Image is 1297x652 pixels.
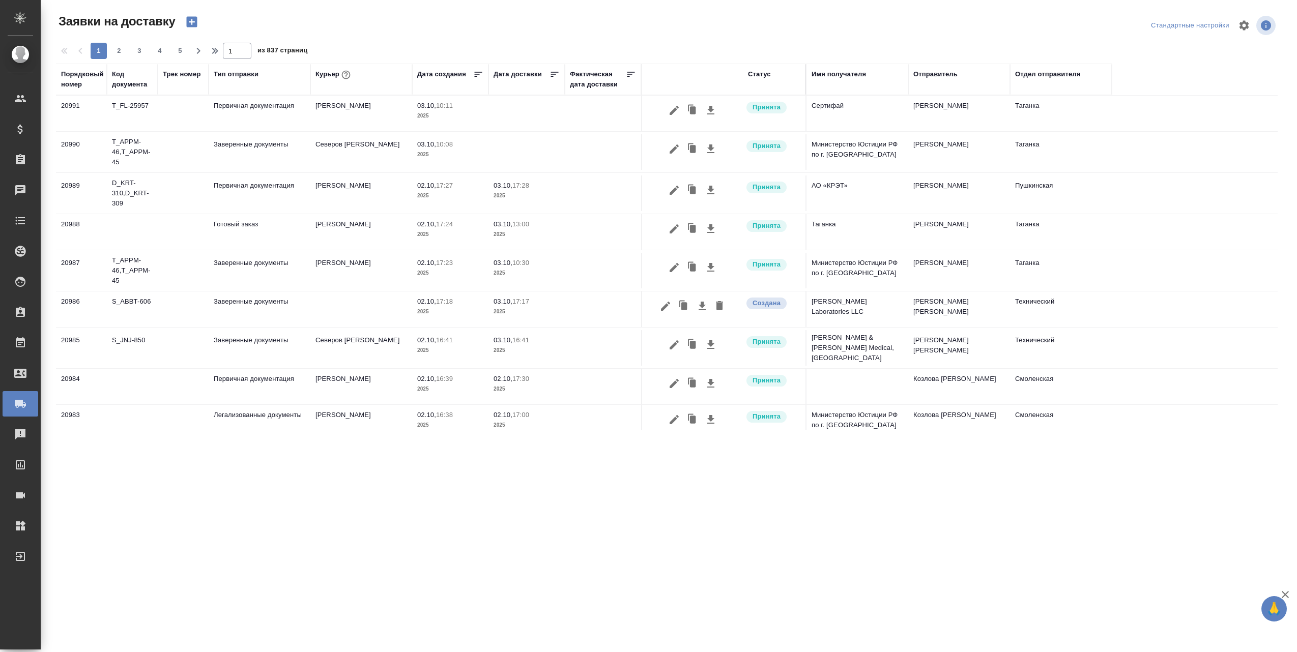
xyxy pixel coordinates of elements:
[56,253,107,288] td: 20987
[417,259,436,266] p: 02.10,
[436,220,453,228] p: 17:24
[806,214,908,250] td: Таганка
[417,182,436,189] p: 02.10,
[753,298,781,308] p: Создана
[417,111,483,121] p: 2025
[315,68,353,81] div: Курьер
[209,96,310,131] td: Первичная документация
[494,345,560,355] p: 2025
[1010,291,1112,327] td: Технический
[310,330,412,366] td: Северов [PERSON_NAME]
[131,46,148,56] span: 3
[310,369,412,404] td: [PERSON_NAME]
[702,181,719,200] button: Скачать
[209,214,310,250] td: Готовый заказ
[702,219,719,239] button: Скачать
[702,258,719,277] button: Скачать
[209,405,310,440] td: Легализованные документы
[494,420,560,430] p: 2025
[806,253,908,288] td: Министерство Юстиции РФ по г. [GEOGRAPHIC_DATA]
[209,291,310,327] td: Заверенные документы
[1010,330,1112,366] td: Технический
[152,43,168,59] button: 4
[417,229,483,240] p: 2025
[1015,69,1080,79] div: Отдел отправителя
[436,411,453,419] p: 16:38
[1010,253,1112,288] td: Таганка
[494,229,560,240] p: 2025
[56,214,107,250] td: 20988
[753,259,781,270] p: Принята
[56,369,107,404] td: 20984
[56,175,107,211] td: 20989
[908,405,1010,440] td: Козлова [PERSON_NAME]
[702,410,719,429] button: Скачать
[1010,175,1112,211] td: Пушкинская
[417,268,483,278] p: 2025
[494,307,560,317] p: 2025
[209,330,310,366] td: Заверенные документы
[666,258,683,277] button: Редактировать
[310,405,412,440] td: [PERSON_NAME]
[702,335,719,354] button: Скачать
[436,375,453,382] p: 16:39
[494,69,542,79] div: Дата доставки
[745,335,800,349] div: Курьер назначен
[683,410,702,429] button: Клонировать
[436,298,453,305] p: 17:18
[1261,596,1287,621] button: 🙏
[56,291,107,327] td: 20986
[913,69,958,79] div: Отправитель
[1010,134,1112,170] td: Таганка
[753,141,781,151] p: Принята
[666,181,683,200] button: Редактировать
[310,214,412,250] td: [PERSON_NAME]
[131,43,148,59] button: 3
[745,258,800,272] div: Курьер назначен
[436,259,453,266] p: 17:23
[494,384,560,394] p: 2025
[745,219,800,233] div: Курьер назначен
[494,411,512,419] p: 02.10,
[107,330,158,366] td: S_JNJ-850
[657,297,674,316] button: Редактировать
[702,139,719,159] button: Скачать
[56,13,176,29] span: Заявки на доставку
[494,191,560,201] p: 2025
[753,411,781,422] p: Принята
[494,259,512,266] p: 03.10,
[417,345,483,355] p: 2025
[417,384,483,394] p: 2025
[310,175,412,211] td: [PERSON_NAME]
[56,405,107,440] td: 20983
[512,411,529,419] p: 17:00
[436,182,453,189] p: 17:27
[683,374,702,393] button: Клонировать
[417,336,436,344] p: 02.10,
[1010,96,1112,131] td: Таганка
[1232,13,1256,38] span: Настроить таблицу
[570,69,626,90] div: Фактическая дата доставки
[209,253,310,288] td: Заверенные документы
[674,297,694,316] button: Клонировать
[417,411,436,419] p: 02.10,
[417,375,436,382] p: 02.10,
[56,96,107,131] td: 20991
[107,173,158,214] td: D_KRT-310,D_KRT-309
[494,336,512,344] p: 03.10,
[1148,18,1232,34] div: split button
[209,369,310,404] td: Первичная документация
[56,330,107,366] td: 20985
[908,253,1010,288] td: [PERSON_NAME]
[214,69,258,79] div: Тип отправки
[745,181,800,194] div: Курьер назначен
[417,69,466,79] div: Дата создания
[417,420,483,430] p: 2025
[745,139,800,153] div: Курьер назначен
[1010,369,1112,404] td: Смоленская
[107,250,158,291] td: T_APPM-46,T_APPM-45
[908,330,1010,366] td: [PERSON_NAME] [PERSON_NAME]
[908,214,1010,250] td: [PERSON_NAME]
[172,43,188,59] button: 5
[1256,16,1278,35] span: Посмотреть информацию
